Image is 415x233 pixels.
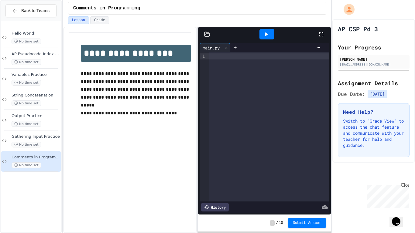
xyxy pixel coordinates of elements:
span: String Concatenation [12,93,60,98]
div: History [201,203,229,211]
div: main.py [200,43,230,52]
div: [EMAIL_ADDRESS][DOMAIN_NAME] [340,62,408,67]
button: Back to Teams [5,4,57,17]
h3: Need Help? [343,108,404,116]
span: No time set [12,100,41,106]
span: Gathering Input Practice [12,134,60,139]
span: No time set [12,162,41,168]
span: [DATE] [368,90,387,98]
span: - [270,220,275,226]
span: No time set [12,59,41,65]
button: Lesson [68,16,89,24]
span: AP Pseudocode Index Card Assignment [12,52,60,57]
div: My Account [337,2,356,16]
span: Output Practice [12,113,60,119]
span: Due Date: [338,90,365,98]
h2: Your Progress [338,43,410,52]
div: [PERSON_NAME] [340,56,408,62]
span: No time set [12,80,41,86]
span: Submit Answer [293,221,321,225]
span: / [276,221,278,225]
button: Grade [90,16,109,24]
button: Submit Answer [288,218,326,228]
span: Variables Practice [12,72,60,77]
div: Chat with us now!Close [2,2,42,39]
div: main.py [200,45,223,51]
iframe: chat widget [389,209,409,227]
span: Comments in Programming [12,155,60,160]
p: Switch to "Grade View" to access the chat feature and communicate with your teacher for help and ... [343,118,404,148]
span: Back to Teams [21,8,50,14]
iframe: chat widget [365,182,409,208]
h2: Assignment Details [338,79,410,87]
h1: AP CSP Pd 3 [338,25,378,33]
span: No time set [12,142,41,147]
span: No time set [12,121,41,127]
span: 10 [279,221,283,225]
span: Hello World! [12,31,60,36]
span: Comments in Programming [73,5,140,12]
div: 1 [200,53,206,59]
span: No time set [12,39,41,44]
